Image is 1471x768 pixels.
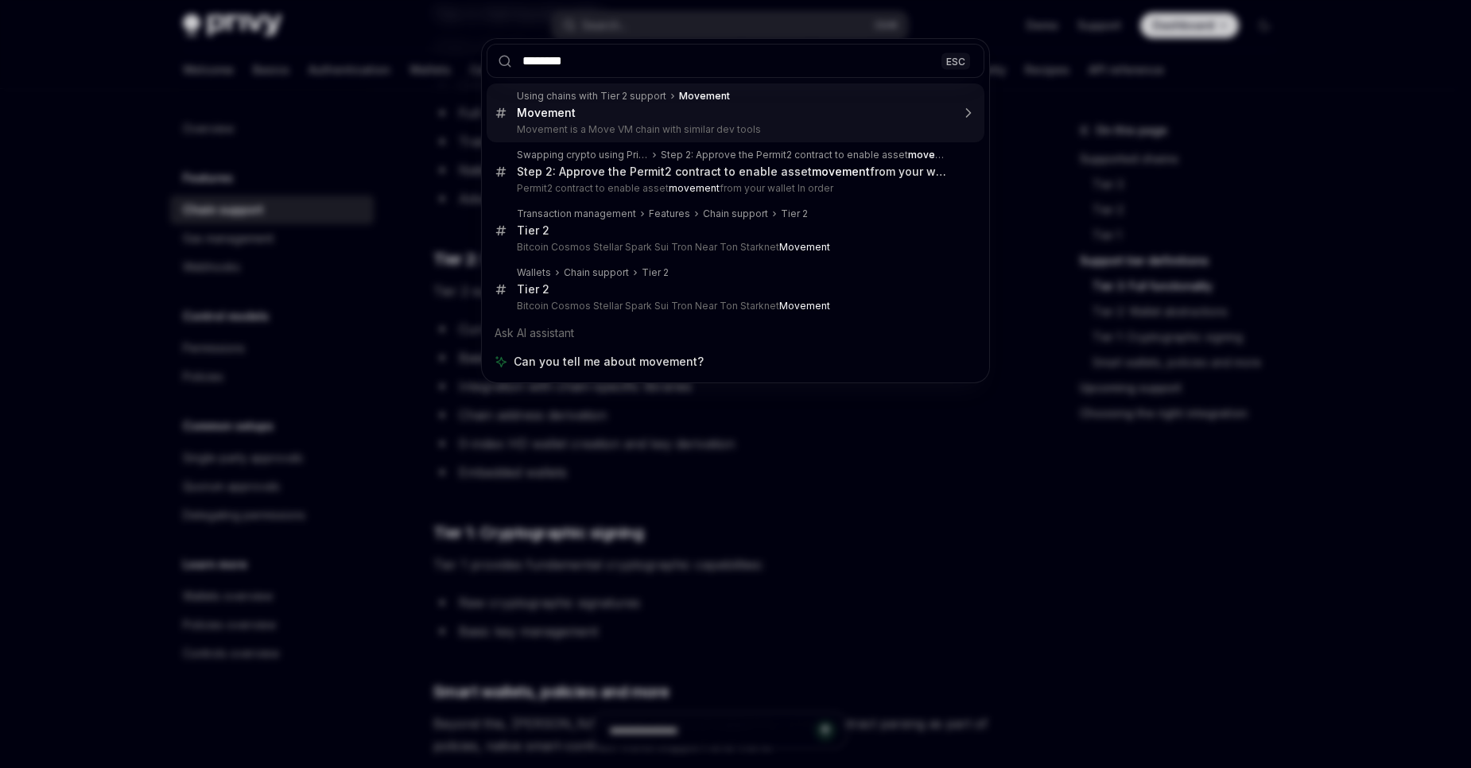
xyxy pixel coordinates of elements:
p: Movement is a Move VM chain with similar dev tools [517,123,951,136]
div: Step 2: Approve the Permit2 contract to enable asset from your wallet [661,149,951,161]
div: Wallets [517,266,551,279]
b: movement [669,182,720,194]
div: Chain support [564,266,629,279]
b: Movement [779,300,830,312]
b: Movement [679,90,730,102]
div: Step 2: Approve the Permit2 contract to enable asset from your wallet [517,165,951,179]
b: Movement [517,106,576,119]
div: Using chains with Tier 2 support [517,90,666,103]
div: Tier 2 [642,266,669,279]
div: Features [649,208,690,220]
div: Tier 2 [517,223,549,238]
div: Swapping crypto using Privy and 0x [517,149,648,161]
div: Transaction management [517,208,636,220]
div: Tier 2 [517,282,549,297]
div: Tier 2 [781,208,808,220]
b: movement [908,149,959,161]
b: movement [812,165,870,178]
div: Ask AI assistant [487,319,984,347]
div: ESC [941,52,970,69]
p: Permit2 contract to enable asset from your wallet In order [517,182,951,195]
div: Chain support [703,208,768,220]
p: Bitcoin Cosmos Stellar Spark Sui Tron Near Ton Starknet [517,300,951,312]
b: Movement [779,241,830,253]
p: Bitcoin Cosmos Stellar Spark Sui Tron Near Ton Starknet [517,241,951,254]
span: Can you tell me about movement? [514,354,704,370]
